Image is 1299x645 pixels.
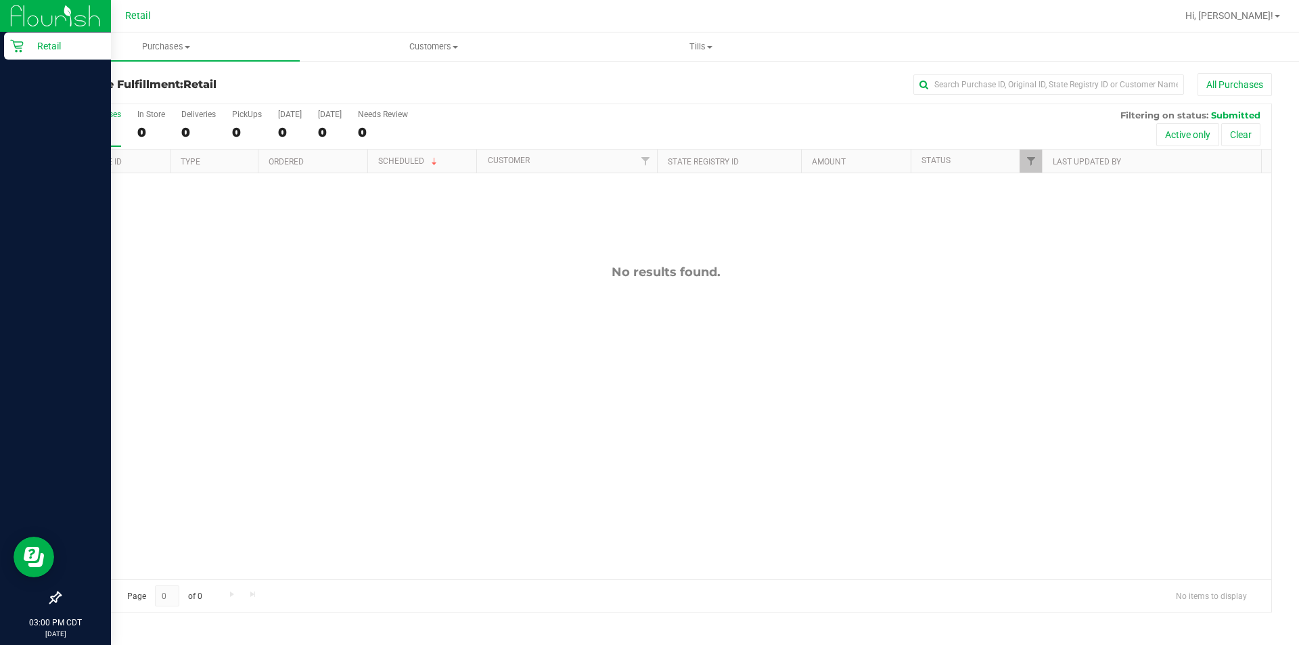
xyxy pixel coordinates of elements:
[6,629,105,639] p: [DATE]
[1053,157,1121,166] a: Last Updated By
[812,157,846,166] a: Amount
[6,617,105,629] p: 03:00 PM CDT
[1156,123,1219,146] button: Active only
[668,157,739,166] a: State Registry ID
[181,110,216,119] div: Deliveries
[1165,585,1258,606] span: No items to display
[567,32,834,61] a: Tills
[318,125,342,140] div: 0
[1221,123,1260,146] button: Clear
[1211,110,1260,120] span: Submitted
[278,125,302,140] div: 0
[300,41,566,53] span: Customers
[1120,110,1208,120] span: Filtering on status:
[913,74,1184,95] input: Search Purchase ID, Original ID, State Registry ID or Customer Name...
[60,79,463,91] h3: Purchase Fulfillment:
[358,125,408,140] div: 0
[60,265,1271,280] div: No results found.
[318,110,342,119] div: [DATE]
[232,110,262,119] div: PickUps
[181,157,200,166] a: Type
[232,125,262,140] div: 0
[116,585,213,606] span: Page of 0
[1198,73,1272,96] button: All Purchases
[125,10,151,22] span: Retail
[181,125,216,140] div: 0
[137,110,165,119] div: In Store
[635,150,657,173] a: Filter
[1020,150,1042,173] a: Filter
[269,157,304,166] a: Ordered
[300,32,567,61] a: Customers
[568,41,834,53] span: Tills
[183,78,216,91] span: Retail
[14,537,54,577] iframe: Resource center
[137,125,165,140] div: 0
[921,156,951,165] a: Status
[24,38,105,54] p: Retail
[1185,10,1273,21] span: Hi, [PERSON_NAME]!
[488,156,530,165] a: Customer
[378,156,440,166] a: Scheduled
[278,110,302,119] div: [DATE]
[32,41,300,53] span: Purchases
[32,32,300,61] a: Purchases
[10,39,24,53] inline-svg: Retail
[358,110,408,119] div: Needs Review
